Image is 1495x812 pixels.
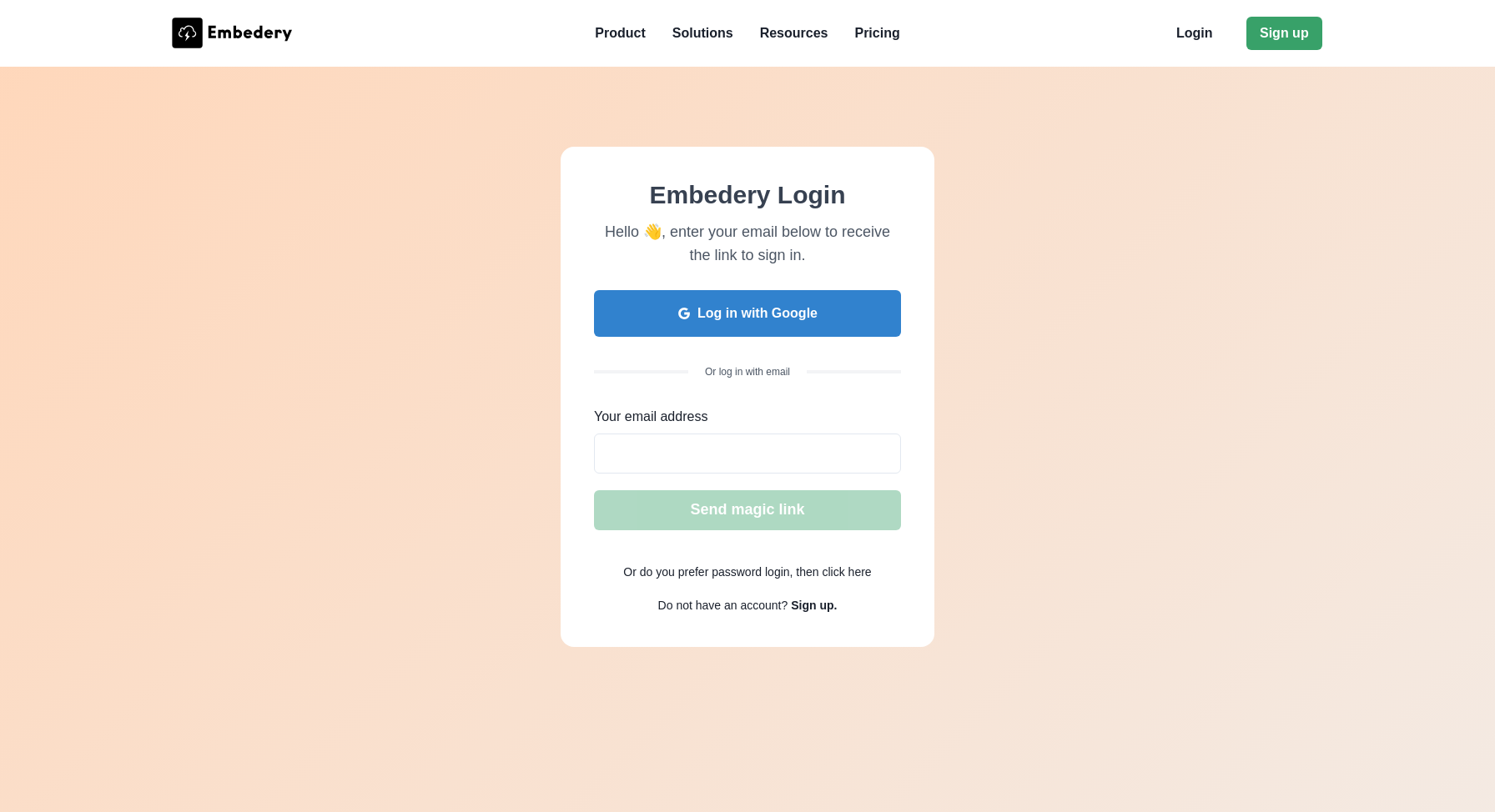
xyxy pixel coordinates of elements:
[594,564,901,580] span: Or do you prefer password login, then click here
[1246,17,1322,50] button: Sign up
[688,365,807,378] span: Or log in with email
[1246,17,1323,50] a: Sign up
[1163,17,1240,50] a: Login
[594,407,891,427] label: Your email address
[672,23,733,43] span: Solutions
[594,220,901,267] p: Hello 👋, enter your email below to receive the link to sign in.
[854,23,899,43] span: Pricing
[594,490,901,530] button: Send magic link
[658,599,788,612] span: Do not have an account?
[594,180,901,210] h1: Embedery Login
[760,23,828,43] span: Resources
[594,290,901,337] button: Log in with Google
[791,599,837,612] a: Sign up.
[1163,17,1226,50] button: Login
[595,23,645,43] span: Product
